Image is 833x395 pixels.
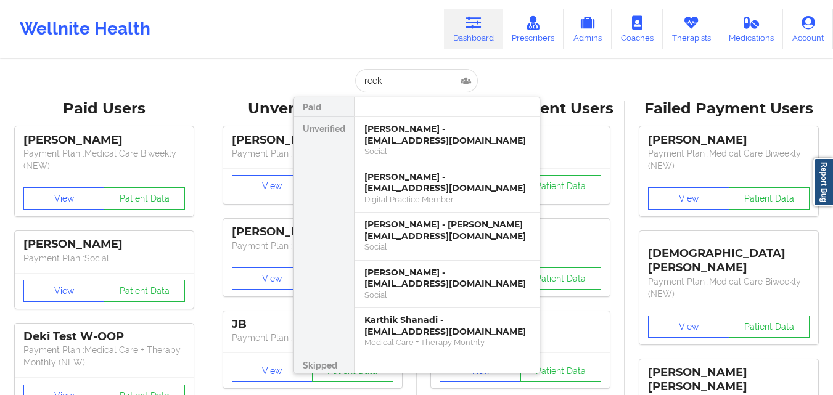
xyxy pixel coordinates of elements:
[232,332,393,344] p: Payment Plan : Unmatched Plan
[520,175,602,197] button: Patient Data
[364,242,530,252] div: Social
[503,9,564,49] a: Prescribers
[364,123,530,146] div: [PERSON_NAME] - [EMAIL_ADDRESS][DOMAIN_NAME]
[294,356,354,376] div: Skipped
[364,337,530,348] div: Medical Care + Therapy Monthly
[663,9,720,49] a: Therapists
[648,147,810,172] p: Payment Plan : Medical Care Biweekly (NEW)
[104,280,185,302] button: Patient Data
[232,133,393,147] div: [PERSON_NAME]
[648,275,810,300] p: Payment Plan : Medical Care Biweekly (NEW)
[564,9,612,49] a: Admins
[232,360,313,382] button: View
[104,187,185,210] button: Patient Data
[232,147,393,160] p: Payment Plan : Unmatched Plan
[232,175,313,197] button: View
[23,237,185,251] div: [PERSON_NAME]
[364,290,530,300] div: Social
[217,99,408,118] div: Unverified Users
[364,219,530,242] div: [PERSON_NAME] - [PERSON_NAME][EMAIL_ADDRESS][DOMAIN_NAME]
[23,330,185,344] div: Deki Test W-OOP
[729,316,810,338] button: Patient Data
[232,225,393,239] div: [PERSON_NAME]
[648,133,810,147] div: [PERSON_NAME]
[232,267,313,290] button: View
[9,99,200,118] div: Paid Users
[364,194,530,205] div: Digital Practice Member
[648,237,810,275] div: [DEMOGRAPHIC_DATA][PERSON_NAME]
[364,146,530,157] div: Social
[520,267,602,290] button: Patient Data
[23,133,185,147] div: [PERSON_NAME]
[444,9,503,49] a: Dashboard
[648,187,729,210] button: View
[294,117,354,356] div: Unverified
[364,171,530,194] div: [PERSON_NAME] - [EMAIL_ADDRESS][DOMAIN_NAME]
[232,240,393,252] p: Payment Plan : Unmatched Plan
[23,147,185,172] p: Payment Plan : Medical Care Biweekly (NEW)
[612,9,663,49] a: Coaches
[23,280,105,302] button: View
[633,99,824,118] div: Failed Payment Users
[232,317,393,332] div: JB
[648,316,729,338] button: View
[23,187,105,210] button: View
[783,9,833,49] a: Account
[520,360,602,382] button: Patient Data
[23,252,185,264] p: Payment Plan : Social
[294,97,354,117] div: Paid
[648,365,810,394] div: [PERSON_NAME] [PERSON_NAME]
[364,314,530,337] div: Karthik Shanadi - [EMAIL_ADDRESS][DOMAIN_NAME]
[729,187,810,210] button: Patient Data
[813,158,833,206] a: Report Bug
[364,267,530,290] div: [PERSON_NAME] - [EMAIL_ADDRESS][DOMAIN_NAME]
[23,344,185,369] p: Payment Plan : Medical Care + Therapy Monthly (NEW)
[720,9,784,49] a: Medications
